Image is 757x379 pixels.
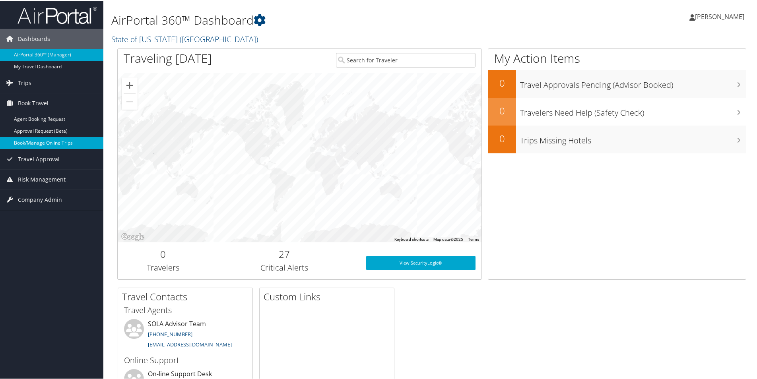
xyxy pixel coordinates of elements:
h3: Trips Missing Hotels [520,130,746,145]
h1: My Action Items [488,49,746,66]
li: SOLA Advisor Team [120,318,250,351]
h3: Critical Alerts [215,261,354,273]
span: Risk Management [18,169,66,189]
input: Search for Traveler [336,52,476,67]
h2: 27 [215,247,354,260]
img: airportal-logo.png [17,5,97,24]
h2: 0 [124,247,203,260]
h3: Travel Agents [124,304,247,315]
span: Book Travel [18,93,49,112]
a: View SecurityLogic® [366,255,476,269]
a: [EMAIL_ADDRESS][DOMAIN_NAME] [148,340,232,347]
img: Google [120,231,146,242]
button: Keyboard shortcuts [394,236,429,242]
h2: 0 [488,131,516,145]
a: 0Travel Approvals Pending (Advisor Booked) [488,69,746,97]
h3: Travelers Need Help (Safety Check) [520,102,746,118]
span: Dashboards [18,28,50,48]
a: [PERSON_NAME] [689,4,752,28]
a: State of [US_STATE] ([GEOGRAPHIC_DATA]) [111,33,260,44]
span: Travel Approval [18,149,60,168]
h2: 0 [488,103,516,117]
a: [PHONE_NUMBER] [148,330,192,337]
button: Zoom out [122,93,138,109]
h3: Online Support [124,354,247,365]
a: 0Trips Missing Hotels [488,125,746,153]
a: Open this area in Google Maps (opens a new window) [120,231,146,242]
h3: Travelers [124,261,203,273]
span: Trips [18,72,31,92]
h3: Travel Approvals Pending (Advisor Booked) [520,75,746,90]
span: Map data ©2025 [433,236,463,241]
span: Company Admin [18,189,62,209]
h2: Travel Contacts [122,289,252,303]
h1: AirPortal 360™ Dashboard [111,11,539,28]
a: 0Travelers Need Help (Safety Check) [488,97,746,125]
a: Terms (opens in new tab) [468,236,479,241]
button: Zoom in [122,77,138,93]
span: [PERSON_NAME] [695,12,744,20]
h1: Traveling [DATE] [124,49,212,66]
h2: Custom Links [264,289,394,303]
h2: 0 [488,75,516,89]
